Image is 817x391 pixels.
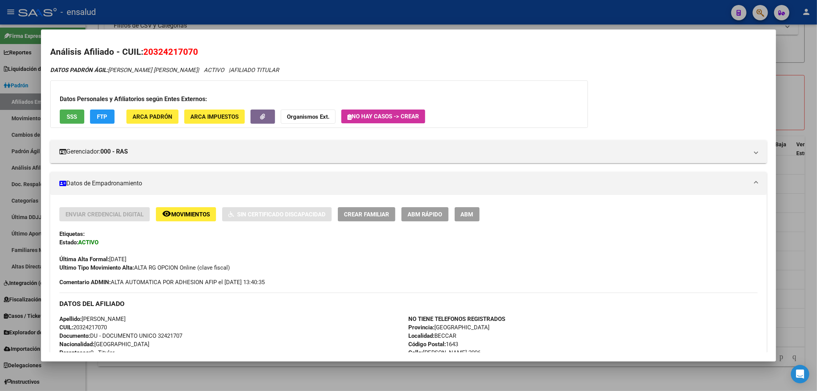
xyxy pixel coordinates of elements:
h3: DATOS DEL AFILIADO [59,299,758,308]
span: DU - DOCUMENTO UNICO 32421707 [59,332,182,339]
span: ABM [461,211,473,218]
span: ALTA RG OPCION Online (clave fiscal) [59,264,230,271]
strong: Etiquetas: [59,231,85,237]
mat-panel-title: Gerenciador: [59,147,749,156]
span: 20324217070 [59,324,107,331]
strong: Código Postal: [409,341,446,348]
button: ARCA Impuestos [184,110,245,124]
mat-panel-title: Datos de Empadronamiento [59,179,749,188]
strong: Ultimo Tipo Movimiento Alta: [59,264,134,271]
strong: Parentesco: [59,349,90,356]
strong: Estado: [59,239,78,246]
mat-icon: remove_red_eye [162,209,171,218]
strong: CUIL: [59,324,73,331]
strong: ACTIVO [78,239,98,246]
button: ARCA Padrón [126,110,178,124]
strong: Nacionalidad: [59,341,94,348]
span: [PERSON_NAME] [59,316,126,322]
div: Open Intercom Messenger [791,365,809,383]
span: 1643 [409,341,458,348]
strong: Documento: [59,332,90,339]
span: Enviar Credencial Digital [65,211,144,218]
strong: Calle: [409,349,423,356]
span: Movimientos [171,211,210,218]
span: BECCAR [409,332,457,339]
span: SSS [67,113,77,120]
span: Crear Familiar [344,211,389,218]
span: No hay casos -> Crear [347,113,419,120]
strong: Provincia: [409,324,435,331]
button: ABM Rápido [401,207,449,221]
span: [DATE] [59,256,126,263]
strong: Localidad: [409,332,435,339]
button: ABM [455,207,480,221]
span: ARCA Impuestos [190,113,239,120]
span: ALTA AUTOMATICA POR ADHESION AFIP el [DATE] 13:40:35 [59,278,265,286]
button: Movimientos [156,207,216,221]
span: ABM Rápido [408,211,442,218]
span: [GEOGRAPHIC_DATA] [409,324,490,331]
button: Enviar Credencial Digital [59,207,150,221]
strong: NO TIENE TELEFONOS REGISTRADOS [409,316,506,322]
strong: Última Alta Formal: [59,256,109,263]
span: 0 - Titular [59,349,115,356]
span: FTP [97,113,107,120]
strong: Comentario ADMIN: [59,279,111,286]
strong: 000 - RAS [100,147,128,156]
button: FTP [90,110,115,124]
button: SSS [60,110,84,124]
span: 20324217070 [143,47,198,57]
button: Crear Familiar [338,207,395,221]
mat-expansion-panel-header: Gerenciador:000 - RAS [50,140,767,163]
strong: DATOS PADRÓN ÁGIL: [50,67,108,74]
span: ARCA Padrón [133,113,172,120]
strong: Apellido: [59,316,82,322]
span: AFILIADO TITULAR [230,67,279,74]
mat-expansion-panel-header: Datos de Empadronamiento [50,172,767,195]
span: Sin Certificado Discapacidad [237,211,326,218]
button: Sin Certificado Discapacidad [222,207,332,221]
span: [PERSON_NAME] [PERSON_NAME] [50,67,198,74]
h3: Datos Personales y Afiliatorios según Entes Externos: [60,95,578,104]
button: Organismos Ext. [281,110,336,124]
i: | ACTIVO | [50,67,279,74]
strong: Organismos Ext. [287,113,329,120]
span: [PERSON_NAME] 2006 [409,349,481,356]
h2: Análisis Afiliado - CUIL: [50,46,767,59]
button: No hay casos -> Crear [341,110,425,123]
span: [GEOGRAPHIC_DATA] [59,341,149,348]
